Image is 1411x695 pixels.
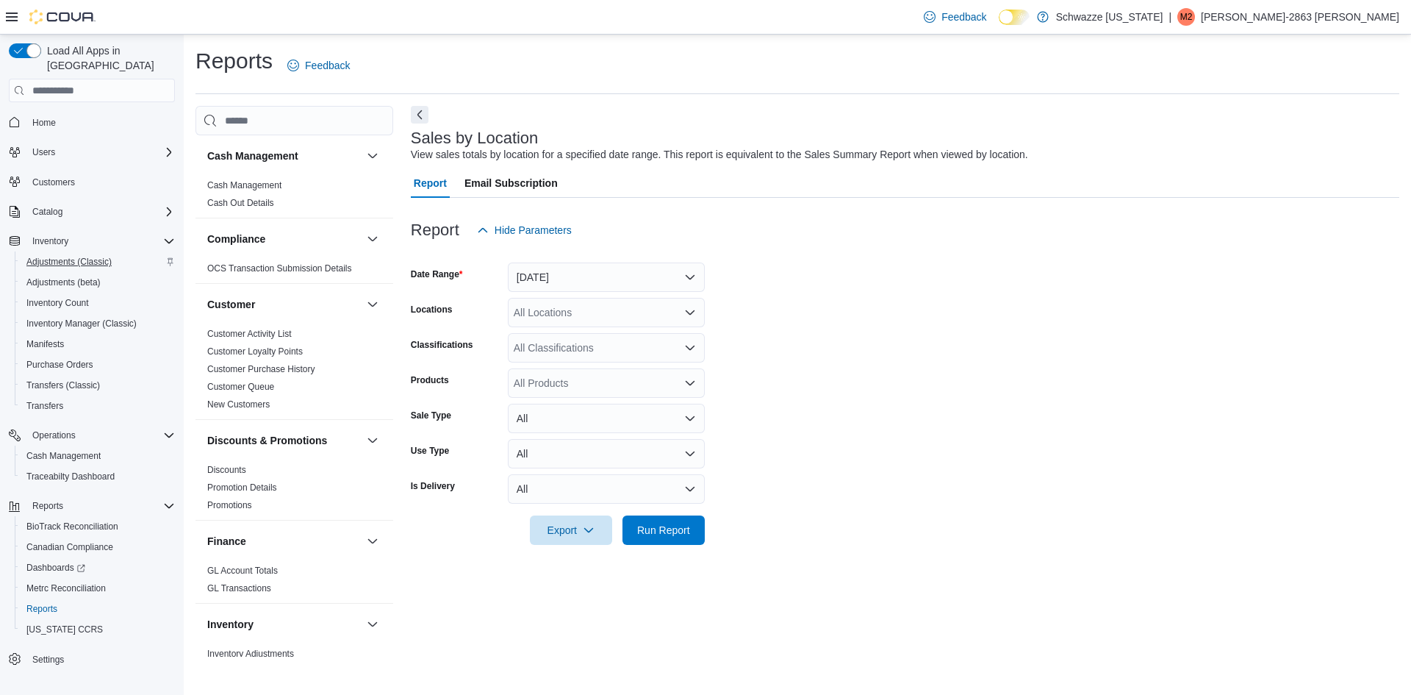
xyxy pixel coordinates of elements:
a: Transfers (Classic) [21,377,106,394]
span: Canadian Compliance [21,538,175,556]
button: Compliance [364,230,381,248]
button: Hide Parameters [471,215,578,245]
span: Email Subscription [464,168,558,198]
a: Customers [26,174,81,191]
span: Inventory [32,235,68,247]
span: Adjustments (beta) [21,274,175,291]
span: Reports [32,500,63,512]
span: Export [539,516,603,545]
span: Home [26,113,175,131]
button: Traceabilty Dashboard [15,466,181,487]
button: All [508,474,705,504]
a: Manifests [21,335,70,353]
a: New Customers [207,399,270,410]
button: Export [530,516,612,545]
button: Open list of options [684,377,696,389]
button: Reports [3,496,181,516]
div: Matthew-2863 Turner [1177,8,1195,26]
div: Customer [195,325,393,419]
button: Operations [3,425,181,446]
span: Catalog [26,203,175,221]
span: Adjustments (beta) [26,277,101,288]
div: Compliance [195,260,393,283]
button: Reports [15,599,181,619]
button: Transfers (Classic) [15,375,181,396]
button: Users [3,142,181,163]
label: Use Type [411,445,449,457]
span: Operations [32,430,76,441]
span: Feedback [941,10,986,24]
span: Purchase Orders [26,359,93,371]
button: Adjustments (beta) [15,272,181,293]
div: Cash Management [195,177,393,218]
span: Inventory [26,232,175,250]
span: Transfers [21,397,175,415]
a: Reports [21,600,63,618]
span: Transfers (Classic) [26,379,100,391]
span: OCS Transaction Submission Details [207,263,352,274]
span: Settings [32,654,64,666]
a: BioTrack Reconciliation [21,518,124,535]
a: Dashboards [21,559,91,577]
button: Customer [207,297,361,312]
h3: Customer [207,297,255,312]
a: Cash Out Details [207,198,274,208]
button: Cash Management [207,149,361,163]
span: Adjustments (Classic) [26,256,112,268]
button: Inventory [364,616,381,633]
span: Dashboards [21,559,175,577]
button: Finance [364,532,381,550]
button: Inventory Manager (Classic) [15,313,181,334]
span: Inventory Count [21,294,175,312]
span: Customer Loyalty Points [207,346,303,357]
span: Inventory Manager (Classic) [26,318,137,329]
span: Reports [26,497,175,515]
button: [US_STATE] CCRS [15,619,181,640]
h3: Inventory [207,617,254,632]
button: Open list of options [684,307,696,318]
span: Users [32,146,55,158]
a: [US_STATE] CCRS [21,621,109,638]
span: Feedback [305,58,350,73]
span: New Customers [207,399,270,410]
span: Adjustments (Classic) [21,253,175,271]
span: Customers [32,177,75,188]
button: Adjustments (Classic) [15,252,181,272]
button: Inventory Count [15,293,181,313]
span: Cash Out Details [207,197,274,209]
span: Manifests [21,335,175,353]
span: Settings [26,650,175,669]
button: Transfers [15,396,181,416]
a: Discounts [207,465,246,475]
button: Users [26,143,61,161]
a: Adjustments (beta) [21,274,107,291]
span: Customers [26,173,175,191]
span: Load All Apps in [GEOGRAPHIC_DATA] [41,43,175,73]
label: Products [411,374,449,386]
a: Customer Activity List [207,329,292,339]
a: Feedback [918,2,992,32]
a: Promotions [207,500,252,510]
a: Customer Loyalty Points [207,346,303,357]
div: Discounts & Promotions [195,461,393,520]
button: Settings [3,649,181,670]
span: Promotions [207,499,252,511]
span: Inventory Adjustments [207,648,294,660]
span: Traceabilty Dashboard [21,468,175,485]
span: Report [414,168,447,198]
a: Canadian Compliance [21,538,119,556]
label: Date Range [411,268,463,280]
span: Users [26,143,175,161]
div: Finance [195,562,393,603]
button: Compliance [207,232,361,246]
span: Washington CCRS [21,621,175,638]
button: Inventory [26,232,74,250]
span: Transfers [26,400,63,412]
a: Customer Purchase History [207,364,315,374]
button: Catalog [3,202,181,222]
span: Inventory Manager (Classic) [21,315,175,332]
button: Manifests [15,334,181,354]
a: Promotion Details [207,482,277,493]
span: Traceabilty Dashboard [26,471,115,482]
span: Dark Mode [999,25,999,26]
